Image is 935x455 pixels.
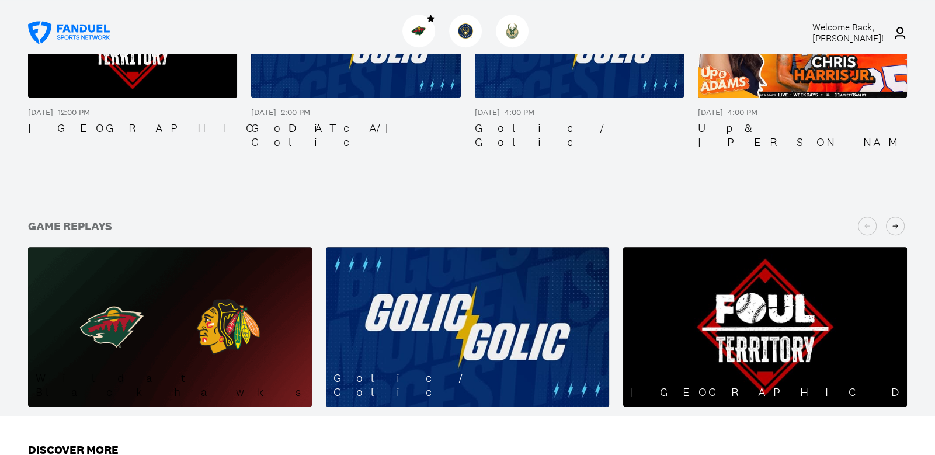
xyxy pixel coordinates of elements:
div: [DATE] [475,107,500,119]
a: Golic / Golic [326,247,610,407]
div: [GEOGRAPHIC_DATA] [28,121,237,135]
div: Game Replays [28,220,112,232]
div: Up & [PERSON_NAME] [698,121,907,149]
img: Brewers [458,23,473,39]
div: 2:00 PM [281,107,310,119]
div: Golic / Golic [251,121,460,149]
div: Wild at Blackhawks [36,371,312,399]
a: [GEOGRAPHIC_DATA] [623,247,907,407]
img: Wild [411,23,426,39]
div: [DATE] [251,107,276,119]
div: 4:00 PM [505,107,534,119]
div: [DATE] [698,107,723,119]
div: Golic / Golic [333,371,610,399]
a: Wild at Blackhawks [28,247,312,407]
a: Welcome Back,[PERSON_NAME]! [778,22,907,44]
a: BrewersBrewers [449,38,486,50]
a: WildWild [402,38,440,50]
div: Golic / Golic [475,121,684,149]
div: 4:00 PM [728,107,757,119]
a: BucksBucks [496,38,533,50]
a: FanDuel Sports Network [28,21,110,44]
div: [DATE] [28,107,53,119]
span: Welcome Back, [PERSON_NAME] ! [812,21,884,44]
div: 12:00 PM [58,107,90,119]
img: Bucks [505,23,520,39]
